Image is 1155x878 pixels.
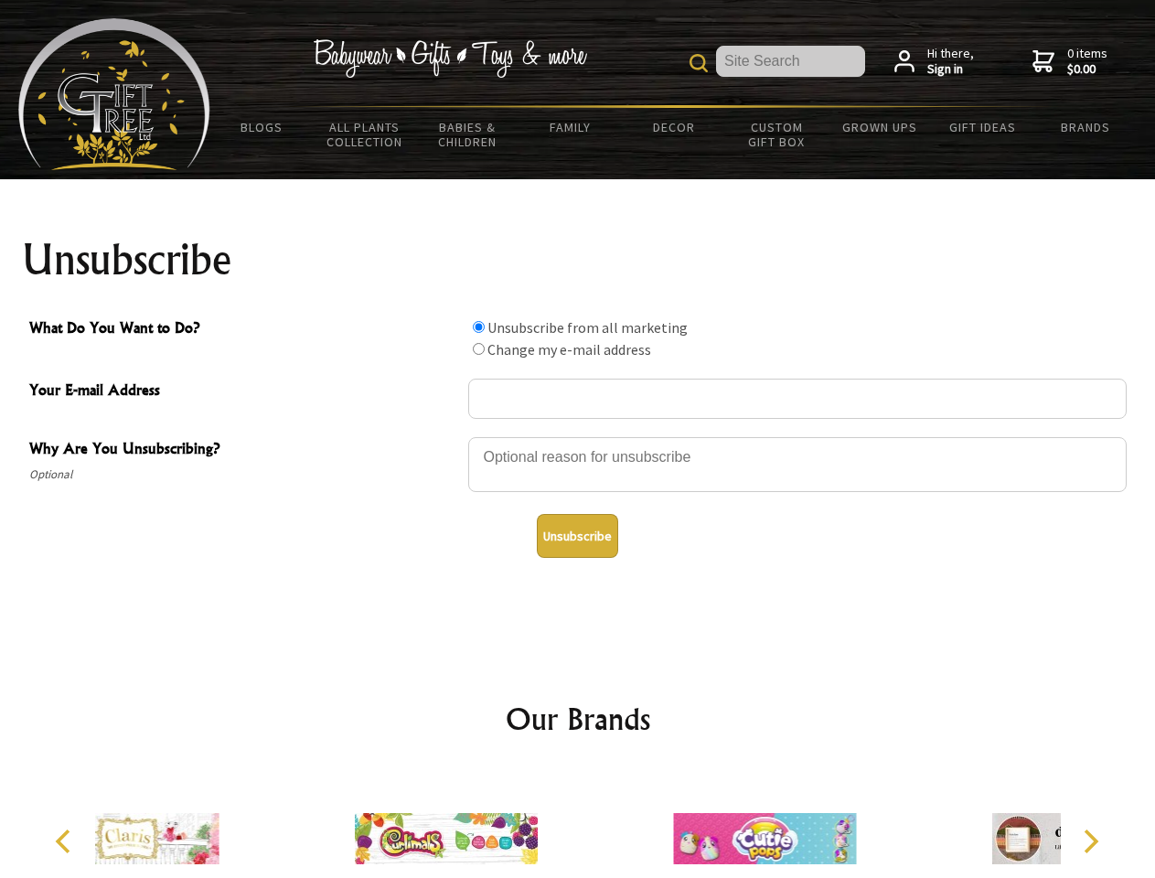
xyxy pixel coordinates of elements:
[29,379,459,405] span: Your E-mail Address
[468,437,1127,492] textarea: Why Are You Unsubscribing?
[519,108,623,146] a: Family
[22,238,1134,282] h1: Unsubscribe
[1032,46,1107,78] a: 0 items$0.00
[314,108,417,161] a: All Plants Collection
[29,316,459,343] span: What Do You Want to Do?
[931,108,1034,146] a: Gift Ideas
[46,821,86,862] button: Previous
[1067,61,1107,78] strong: $0.00
[622,108,725,146] a: Decor
[487,340,651,359] label: Change my e-mail address
[473,321,485,333] input: What Do You Want to Do?
[690,54,708,72] img: product search
[473,343,485,355] input: What Do You Want to Do?
[37,697,1119,741] h2: Our Brands
[416,108,519,161] a: Babies & Children
[927,46,974,78] span: Hi there,
[487,318,688,337] label: Unsubscribe from all marketing
[29,464,459,486] span: Optional
[29,437,459,464] span: Why Are You Unsubscribing?
[1067,45,1107,78] span: 0 items
[18,18,210,170] img: Babyware - Gifts - Toys and more...
[1070,821,1110,862] button: Next
[210,108,314,146] a: BLOGS
[894,46,974,78] a: Hi there,Sign in
[1034,108,1138,146] a: Brands
[537,514,618,558] button: Unsubscribe
[828,108,931,146] a: Grown Ups
[468,379,1127,419] input: Your E-mail Address
[927,61,974,78] strong: Sign in
[725,108,829,161] a: Custom Gift Box
[313,39,587,78] img: Babywear - Gifts - Toys & more
[716,46,865,77] input: Site Search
